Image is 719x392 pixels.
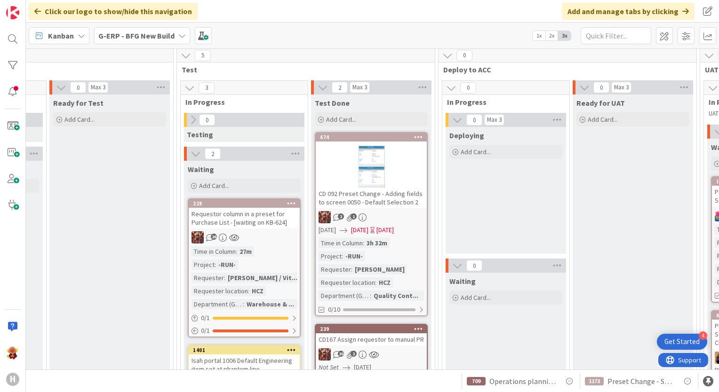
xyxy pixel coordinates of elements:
div: [PERSON_NAME] [352,264,407,274]
div: -RUN- [343,251,365,261]
span: : [342,251,343,261]
div: 1401 [193,347,300,353]
span: : [370,290,371,301]
span: Operations planning board Changing operations to external via Multiselect CD_011_HUISCH_Internal ... [489,376,556,387]
div: Max 3 [487,118,502,122]
div: 1401 [189,346,300,354]
div: Quality Cont... [371,290,421,301]
span: Add Card... [461,293,491,302]
div: Max 3 [91,85,105,90]
div: 0/1 [189,325,300,337]
span: : [243,299,244,309]
span: Add Card... [64,115,95,124]
span: 0 / 1 [201,326,210,336]
div: 239 [316,325,427,333]
div: Open Get Started checklist, remaining modules: 4 [657,334,707,350]
span: : [363,238,364,248]
span: 0 [199,114,215,125]
span: 0 [460,82,476,94]
span: : [351,264,352,274]
a: 228Requestor column in a preset for Purchase List - [waiting on KB-624]JKTime in Column:27mProjec... [188,198,301,337]
span: Ready for UAT [576,98,625,108]
div: HCZ [249,286,266,296]
div: 27m [237,246,254,257]
span: 20 [338,351,344,357]
img: JK [319,348,331,361]
span: Add Card... [461,148,491,156]
div: CD 092 Preset Change - Adding fields to screen 0050 - Default Selection 2 [316,188,427,208]
div: Time in Column [192,246,236,257]
div: 239CD167 Assign requestor to manual PR [316,325,427,345]
span: 0 [593,82,609,93]
span: In Progress [185,97,296,107]
img: LC [6,346,19,360]
div: Department (G-ERP) [192,299,243,309]
div: Isah portal 1006 Default Engineering item set at phantom line [189,354,300,375]
div: Max 3 [614,85,629,90]
b: G-ERP - BFG New Build [98,31,175,40]
span: Add Card... [326,115,356,124]
img: Visit kanbanzone.com [6,6,19,19]
div: Add and manage tabs by clicking [562,3,695,20]
span: In Progress [447,97,558,107]
span: 5 [195,50,211,61]
img: JK [319,211,331,223]
span: 2 [338,213,344,220]
span: : [236,246,237,257]
div: 1173 [585,377,604,385]
div: 228 [189,199,300,208]
a: 674CD 092 Preset Change - Adding fields to screen 0050 - Default Selection 2JK[DATE][DATE][DATE]T... [315,132,428,316]
span: Kanban [48,30,74,41]
i: Not Set [319,363,339,371]
div: 228 [193,200,300,207]
div: 0/1 [189,312,300,324]
span: 26 [211,234,217,240]
span: 1x [533,31,545,40]
div: Click our logo to show/hide this navigation [29,3,198,20]
div: 239 [320,326,427,332]
div: CD167 Assign requestor to manual PR [316,333,427,345]
span: 1 [351,213,357,220]
img: JK [192,231,204,243]
span: Waiting [449,276,476,286]
div: Requester [319,264,351,274]
span: Testing [187,130,213,139]
div: Requester location [192,286,248,296]
div: 4 [699,331,707,340]
div: 228Requestor column in a preset for Purchase List - [waiting on KB-624] [189,199,300,228]
div: Requester location [319,277,375,288]
span: : [248,286,249,296]
span: Ready for Test [53,98,104,108]
div: JK [316,211,427,223]
span: 0 [466,114,482,125]
span: Add Card... [588,115,618,124]
input: Quick Filter... [581,27,651,44]
span: 2x [545,31,558,40]
div: [PERSON_NAME] / Vit... [225,273,300,283]
div: 1401Isah portal 1006 Default Engineering item set at phantom line [189,346,300,375]
div: Warehouse & ... [244,299,296,309]
div: 709 [467,377,486,385]
div: 3h 32m [364,238,390,248]
span: Add Card... [199,181,229,190]
span: 0 [456,50,472,61]
div: Max 3 [352,85,367,90]
span: 0 [466,260,482,271]
div: Project [319,251,342,261]
span: [DATE] [351,225,368,235]
span: Deploying [449,131,484,140]
span: [DATE] [354,362,371,372]
span: 2 [351,351,357,357]
div: Department (G-ERP) [319,290,370,301]
span: 3 [199,82,215,94]
span: Deploy to ACC [443,65,685,74]
span: : [375,277,376,288]
div: Project [192,259,215,270]
div: 674 [316,133,427,141]
span: Support [20,1,43,13]
div: Requester [192,273,224,283]
span: Test Done [315,98,350,108]
div: H [6,373,19,386]
span: [DATE] [319,225,336,235]
div: [DATE] [376,225,394,235]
